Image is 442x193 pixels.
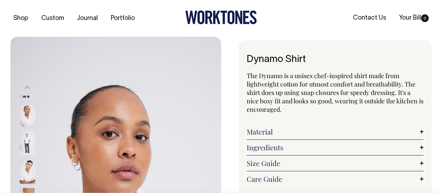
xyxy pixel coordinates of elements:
[10,13,31,24] a: Shop
[20,159,35,184] img: off-white
[350,12,389,24] a: Contact Us
[247,71,423,113] span: The Dynamo is a unisex chef-inspired shirt made from lightweight cotton for utmost comfort and br...
[247,159,424,167] a: Size Guide
[38,13,67,24] a: Custom
[20,102,35,126] img: off-white
[247,175,424,183] a: Care Guide
[247,127,424,136] a: Material
[108,13,138,24] a: Portfolio
[74,13,101,24] a: Journal
[247,143,424,152] a: Ingredients
[20,130,35,155] img: off-white
[396,12,432,24] a: Your Bill0
[247,54,424,65] h1: Dynamo Shirt
[22,80,32,96] button: Previous
[421,14,429,22] span: 0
